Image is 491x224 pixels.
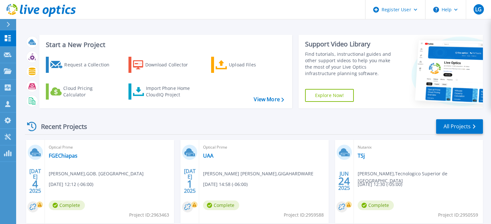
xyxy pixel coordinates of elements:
[358,200,394,210] span: Complete
[128,57,200,73] a: Download Collector
[305,40,398,48] div: Support Video Library
[129,211,169,219] span: Project ID: 2963463
[49,200,85,210] span: Complete
[305,89,354,102] a: Explore Now!
[29,169,41,193] div: [DATE] 2025
[46,57,118,73] a: Request a Collection
[145,58,197,71] div: Download Collector
[64,58,116,71] div: Request a Collection
[358,152,365,159] a: TSj
[358,144,479,151] span: Nutanix
[63,85,115,98] div: Cloud Pricing Calculator
[305,51,398,77] div: Find tutorials, instructional guides and other support videos to help you make the most of your L...
[49,170,144,177] span: [PERSON_NAME] , GOB. [GEOGRAPHIC_DATA]
[203,181,248,188] span: [DATE] 14:58 (-06:00)
[49,181,93,188] span: [DATE] 12:12 (-06:00)
[211,57,283,73] a: Upload Files
[203,152,213,159] a: UAA
[203,200,239,210] span: Complete
[229,58,281,71] div: Upload Files
[438,211,478,219] span: Project ID: 2950559
[25,119,96,134] div: Recent Projects
[358,181,402,188] span: [DATE] 12:30 (-05:00)
[338,169,350,193] div: JUN 2025
[338,178,350,184] span: 24
[436,119,483,134] a: All Projects
[187,181,193,187] span: 1
[32,181,38,187] span: 4
[203,170,313,177] span: [PERSON_NAME] [PERSON_NAME] , GIGAHARDWARE
[184,169,196,193] div: [DATE] 2025
[284,211,324,219] span: Project ID: 2959588
[46,83,118,100] a: Cloud Pricing Calculator
[475,7,482,12] span: LG
[49,144,170,151] span: Optical Prime
[49,152,77,159] a: FGEChiapas
[203,144,324,151] span: Optical Prime
[254,96,284,102] a: View More
[358,170,483,184] span: [PERSON_NAME] , Tecnologico Superior de [GEOGRAPHIC_DATA]
[146,85,196,98] div: Import Phone Home CloudIQ Project
[46,41,284,48] h3: Start a New Project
